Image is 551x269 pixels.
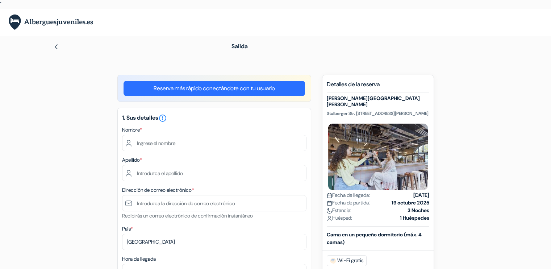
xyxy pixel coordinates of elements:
[122,135,306,151] input: Ingrese el nombre
[124,81,305,96] a: Reserva más rápido conectándote con tu usuario
[327,231,422,245] b: Cama en un pequeño dormitorio (máx. 4 camas)
[122,212,253,219] small: Recibirás un correo electrónico de confirmación instantáneo
[122,225,133,233] label: País
[327,208,332,214] img: moon.svg
[327,207,351,214] span: Estancia:
[122,114,306,123] h5: 1. Sus detalles
[231,42,248,50] span: Salida
[327,193,332,198] img: calendar.svg
[9,15,93,30] img: AlberguesJuveniles.es
[158,114,167,121] a: error_outline
[122,195,306,211] input: Introduzca la dirección de correo electrónico
[122,126,142,134] label: Nombre
[327,216,332,221] img: user_icon.svg
[330,258,336,264] img: free_wifi.svg
[413,191,429,199] strong: [DATE]
[327,191,370,199] span: Fecha de llegada:
[122,186,194,194] label: Dirección de correo electrónico
[327,199,370,207] span: Fecha de partida:
[400,214,429,222] strong: 1 Huéspedes
[408,207,429,214] strong: 3 Noches
[327,200,332,206] img: calendar.svg
[327,214,352,222] span: Huésped:
[122,165,306,181] input: Introduzca el apellido
[327,81,429,92] h5: Detalles de la reserva
[122,156,142,164] label: Apellido
[392,199,429,207] strong: 19 octubre 2025
[327,95,429,108] h5: [PERSON_NAME][GEOGRAPHIC_DATA][PERSON_NAME]
[53,44,59,50] img: left_arrow.svg
[327,111,429,116] p: Stolberger Str. [STREET_ADDRESS][PERSON_NAME]
[327,255,367,266] span: Wi-Fi gratis
[158,114,167,123] i: error_outline
[122,255,156,263] label: Hora de llegada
